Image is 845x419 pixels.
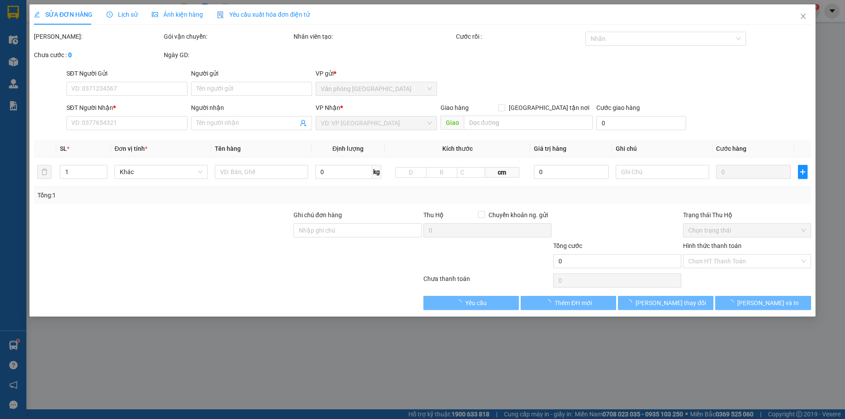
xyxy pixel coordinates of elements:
span: [PERSON_NAME] và In [737,298,799,308]
button: Yêu cầu [423,296,519,310]
div: SĐT Người Nhận [66,103,187,113]
button: [PERSON_NAME] thay đổi [618,296,713,310]
span: close [800,13,807,20]
span: Yêu cầu xuất hóa đơn điện tử [217,11,310,18]
span: Thu Hộ [423,211,444,219]
span: picture [152,11,158,18]
th: Ghi chú [613,140,713,157]
span: Giao [441,116,464,130]
span: Thêm ĐH mới [555,298,592,308]
input: Ghi chú đơn hàng [294,223,422,237]
label: Ghi chú đơn hàng [294,211,342,219]
span: VP Nhận [316,104,341,111]
span: Kích thước [442,145,473,152]
span: loading [626,299,636,306]
span: Tổng cước [553,242,582,249]
span: [PERSON_NAME] thay đổi [636,298,706,308]
div: VP gửi [316,69,437,78]
div: Tổng: 1 [37,190,326,200]
span: Lịch sử [107,11,138,18]
div: Chưa thanh toán [422,274,552,289]
span: Đơn vị tính [115,145,148,152]
span: Giá trị hàng [534,145,566,152]
input: C [457,167,485,178]
span: SỬA ĐƠN HÀNG [34,11,92,18]
span: Định lượng [332,145,364,152]
input: Dọc đường [464,116,593,130]
span: user-add [300,120,307,127]
span: kg [372,165,381,179]
button: plus [798,165,808,179]
span: loading [456,299,465,306]
span: Ảnh kiện hàng [152,11,203,18]
input: 0 [716,165,791,179]
input: R [426,167,457,178]
div: Người nhận [191,103,312,113]
button: delete [37,165,51,179]
span: Chọn trạng thái [688,224,806,237]
div: Ngày GD: [164,50,292,60]
input: D [396,167,427,178]
span: Chuyển khoản ng. gửi [485,210,551,220]
span: Tên hàng [215,145,241,152]
div: Người gửi [191,69,312,78]
div: Chưa cước : [34,50,162,60]
span: Văn phòng Đà Nẵng [321,82,432,95]
span: [GEOGRAPHIC_DATA] tận nơi [505,103,593,113]
span: clock-circle [107,11,113,18]
input: Ghi Chú [616,165,709,179]
span: loading [727,299,737,306]
span: SL [60,145,67,152]
span: Cước hàng [716,145,746,152]
span: Yêu cầu [465,298,487,308]
button: Close [791,4,816,29]
span: plus [799,168,807,175]
img: icon [217,11,224,18]
span: loading [545,299,555,306]
input: Cước giao hàng [596,116,686,130]
input: VD: Bàn, Ghế [215,165,308,179]
span: Khác [120,165,203,179]
button: Thêm ĐH mới [521,296,616,310]
div: SĐT Người Gửi [66,69,187,78]
label: Cước giao hàng [596,104,640,111]
button: [PERSON_NAME] và In [716,296,811,310]
span: Giao hàng [441,104,469,111]
div: Gói vận chuyển: [164,32,292,41]
span: cm [485,167,519,178]
div: Trạng thái Thu Hộ [683,210,811,220]
span: edit [34,11,40,18]
div: [PERSON_NAME]: [34,32,162,41]
b: 0 [68,51,72,58]
div: Nhân viên tạo: [294,32,454,41]
div: Cước rồi : [456,32,584,41]
label: Hình thức thanh toán [683,242,742,249]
